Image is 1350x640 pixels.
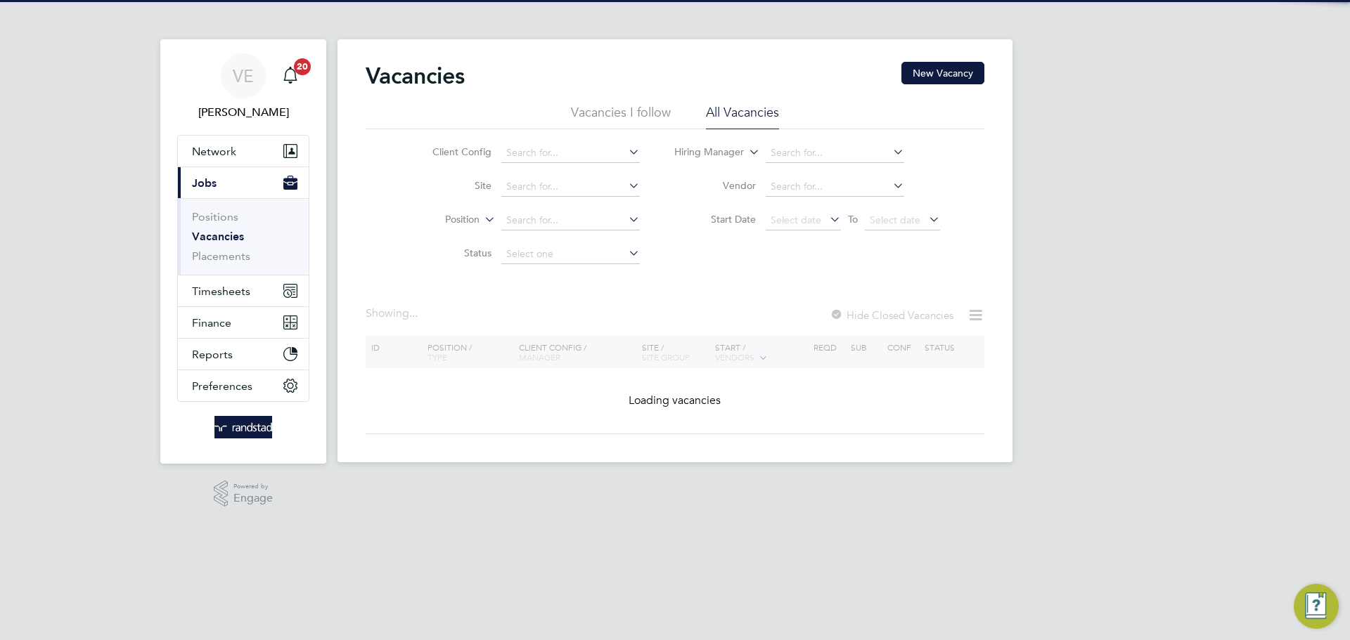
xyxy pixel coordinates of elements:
[178,307,309,338] button: Finance
[501,177,640,197] input: Search for...
[411,179,491,192] label: Site
[178,167,309,198] button: Jobs
[233,481,273,492] span: Powered by
[178,136,309,166] button: Network
[411,247,491,259] label: Status
[178,339,309,370] button: Reports
[192,176,217,190] span: Jobs
[1294,584,1339,629] button: Engage Resource Center
[233,67,254,85] span: VE
[192,249,250,263] a: Placements
[411,145,491,158] label: Client Config
[192,285,250,298] span: Timesheets
[366,306,420,321] div: Showing
[178,198,309,275] div: Jobs
[663,145,744,159] label: Hiring Manager
[160,39,326,464] nav: Main navigation
[192,316,231,329] span: Finance
[901,62,984,84] button: New Vacancy
[830,308,953,322] label: Hide Closed Vacancies
[706,104,779,129] li: All Vacancies
[192,145,236,158] span: Network
[192,379,252,393] span: Preferences
[571,104,671,129] li: Vacancies I follow
[501,244,640,264] input: Select one
[178,275,309,306] button: Timesheets
[766,177,904,197] input: Search for...
[233,492,273,504] span: Engage
[675,213,756,226] label: Start Date
[177,104,309,121] span: Vicky Egan
[177,416,309,438] a: Go to home page
[501,143,640,163] input: Search for...
[675,179,756,192] label: Vendor
[399,213,480,227] label: Position
[294,58,311,75] span: 20
[501,211,640,230] input: Search for...
[214,481,274,507] a: Powered byEngage
[771,214,821,226] span: Select date
[177,53,309,121] a: VE[PERSON_NAME]
[192,230,244,243] a: Vacancies
[192,348,233,361] span: Reports
[192,210,238,223] a: Positions
[276,53,304,98] a: 20
[844,210,862,228] span: To
[409,306,418,320] span: ...
[766,143,904,163] input: Search for...
[214,416,273,438] img: randstad-logo-retina.png
[178,370,309,401] button: Preferences
[870,214,920,226] span: Select date
[366,62,465,90] h2: Vacancies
